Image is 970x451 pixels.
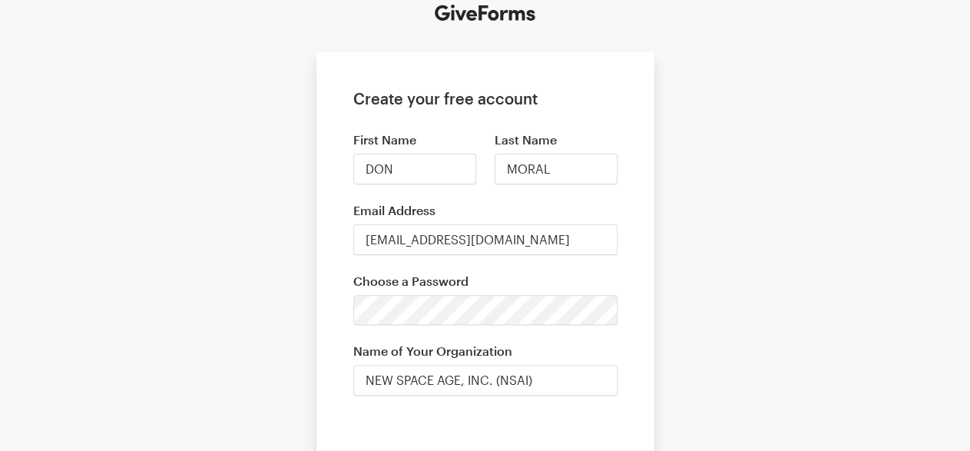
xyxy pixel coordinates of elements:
h1: Create your free account [353,89,617,108]
label: Last Name [495,132,617,148]
label: Name of Your Organization [353,343,617,359]
label: Choose a Password [353,274,617,289]
label: First Name [353,132,476,148]
label: Email Address [353,203,617,218]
